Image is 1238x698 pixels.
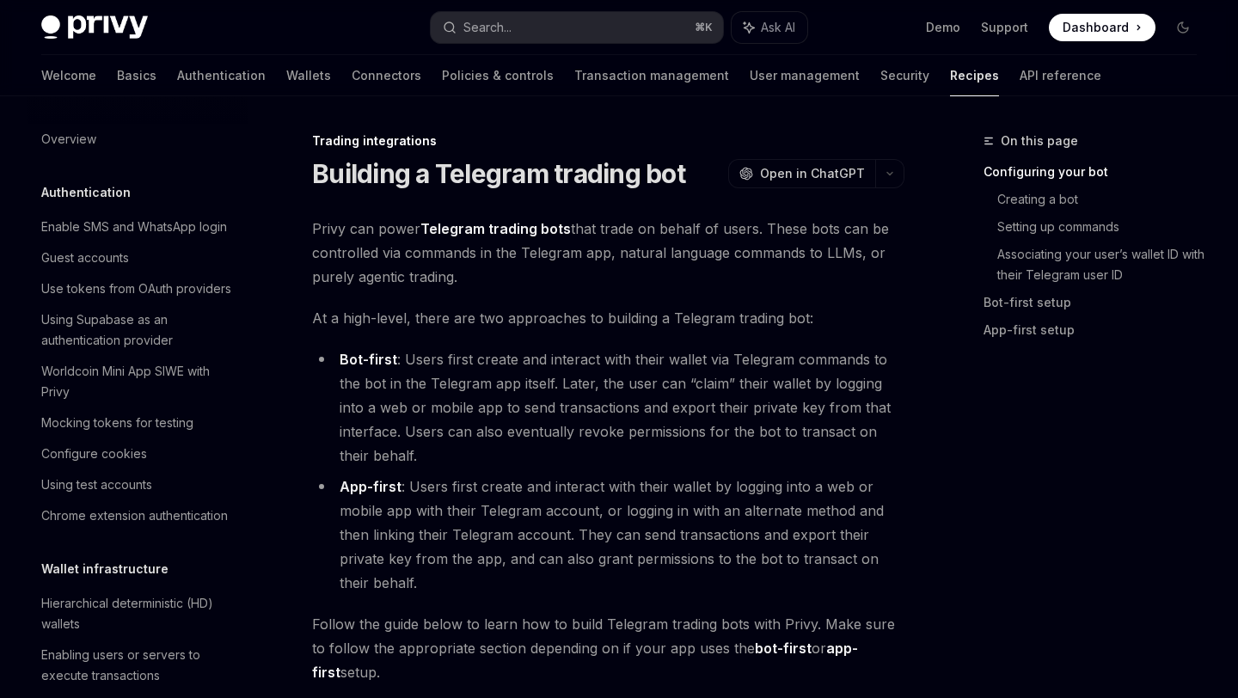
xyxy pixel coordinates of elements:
div: Using test accounts [41,475,152,495]
strong: bot-first [755,640,812,657]
div: Mocking tokens for testing [41,413,193,433]
span: ⌘ K [695,21,713,34]
a: Worldcoin Mini App SIWE with Privy [28,356,248,407]
span: Follow the guide below to learn how to build Telegram trading bots with Privy. Make sure to follo... [312,612,904,684]
div: Configure cookies [41,444,147,464]
div: Use tokens from OAuth providers [41,279,231,299]
li: : Users first create and interact with their wallet via Telegram commands to the bot in the Teleg... [312,347,904,468]
a: Bot-first setup [984,289,1210,316]
div: Guest accounts [41,248,129,268]
a: App-first [340,478,401,496]
a: Creating a bot [997,186,1210,213]
h5: Wallet infrastructure [41,559,169,579]
div: Search... [463,17,512,38]
li: : Users first create and interact with their wallet by logging into a web or mobile app with thei... [312,475,904,595]
a: Basics [117,55,156,96]
button: Ask AI [732,12,807,43]
a: Enabling users or servers to execute transactions [28,640,248,691]
a: Recipes [950,55,999,96]
div: Using Supabase as an authentication provider [41,309,237,351]
h5: Authentication [41,182,131,203]
span: Open in ChatGPT [760,165,865,182]
a: Security [880,55,929,96]
span: At a high-level, there are two approaches to building a Telegram trading bot: [312,306,904,330]
a: Configuring your bot [984,158,1210,186]
a: Setting up commands [997,213,1210,241]
a: Associating your user’s wallet ID with their Telegram user ID [997,241,1210,289]
div: Enabling users or servers to execute transactions [41,645,237,686]
a: Using test accounts [28,469,248,500]
a: User management [750,55,860,96]
span: On this page [1001,131,1078,151]
a: App-first setup [984,316,1210,344]
a: Configure cookies [28,438,248,469]
button: Open in ChatGPT [728,159,875,188]
a: Use tokens from OAuth providers [28,273,248,304]
a: Transaction management [574,55,729,96]
div: Enable SMS and WhatsApp login [41,217,227,237]
a: Overview [28,124,248,155]
span: Ask AI [761,19,795,36]
a: Welcome [41,55,96,96]
a: Demo [926,19,960,36]
a: Using Supabase as an authentication provider [28,304,248,356]
button: Toggle dark mode [1169,14,1197,41]
span: Dashboard [1063,19,1129,36]
strong: Telegram trading bots [420,220,571,237]
a: Wallets [286,55,331,96]
a: Support [981,19,1028,36]
a: Policies & controls [442,55,554,96]
a: Bot-first [340,351,397,369]
a: Connectors [352,55,421,96]
div: Worldcoin Mini App SIWE with Privy [41,361,237,402]
a: Guest accounts [28,242,248,273]
strong: Bot-first [340,351,397,368]
img: dark logo [41,15,148,40]
a: Enable SMS and WhatsApp login [28,211,248,242]
a: API reference [1020,55,1101,96]
a: Chrome extension authentication [28,500,248,531]
a: Mocking tokens for testing [28,407,248,438]
button: Search...⌘K [431,12,722,43]
div: Hierarchical deterministic (HD) wallets [41,593,237,634]
div: Trading integrations [312,132,904,150]
a: Dashboard [1049,14,1155,41]
a: Authentication [177,55,266,96]
h1: Building a Telegram trading bot [312,158,685,189]
span: Privy can power that trade on behalf of users. These bots can be controlled via commands in the T... [312,217,904,289]
div: Chrome extension authentication [41,505,228,526]
a: Hierarchical deterministic (HD) wallets [28,588,248,640]
strong: App-first [340,478,401,495]
div: Overview [41,129,96,150]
